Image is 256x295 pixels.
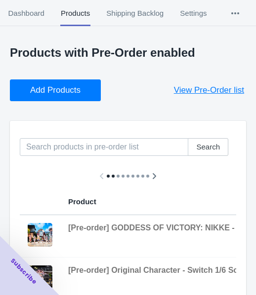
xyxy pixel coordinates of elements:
button: View Pre-Order list [162,79,256,101]
img: 1_93d00d92-fc6b-4f38-9293-365bd512e1d3.jpg [28,223,52,247]
span: Product [68,197,96,206]
span: View Pre-Order list [174,85,244,95]
span: Settings [180,0,207,26]
button: Search [188,138,228,156]
span: Products [60,0,90,26]
span: Subscribe [9,257,39,286]
span: Add Products [30,85,81,95]
span: Search [196,143,220,151]
button: Scroll table right one column [145,167,163,185]
button: More tabs [215,0,256,26]
span: Shipping Backlog [106,0,164,26]
p: Products with Pre-Order enabled [10,46,246,60]
button: Add Products [10,79,101,101]
input: Search products in pre-order list [20,138,188,156]
span: Dashboard [8,0,44,26]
